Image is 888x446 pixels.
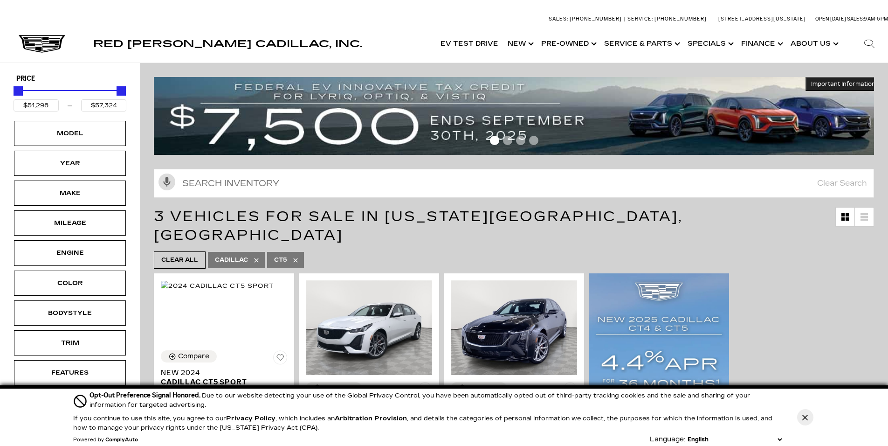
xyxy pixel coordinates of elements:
[436,25,503,63] a: EV Test Drive
[805,77,881,91] button: Important Information
[516,136,525,145] span: Go to slide 3
[154,208,683,244] span: 3 Vehicles for Sale in [US_STATE][GEOGRAPHIC_DATA], [GEOGRAPHIC_DATA]
[14,300,126,326] div: BodystyleBodystyle
[503,25,537,63] a: New
[563,382,577,400] button: Save Vehicle
[215,254,248,266] span: Cadillac
[81,99,126,111] input: Maximum
[154,169,874,198] input: Search Inventory
[811,80,875,88] span: Important Information
[161,377,280,387] span: Cadillac CT5 Sport
[93,39,362,49] a: Red [PERSON_NAME] Cadillac, Inc.
[14,181,126,206] div: MakeMake
[650,436,685,443] div: Language:
[105,437,138,443] a: ComplyAuto
[178,352,209,361] div: Compare
[154,77,881,155] img: vrp-tax-ending-august-version
[14,121,126,146] div: ModelModel
[47,368,93,378] div: Features
[158,174,175,190] svg: Click to toggle on voice search
[14,99,59,111] input: Minimum
[226,415,275,422] a: Privacy Policy
[47,248,93,258] div: Engine
[14,86,23,96] div: Minimum Price
[89,391,202,399] span: Opt-Out Preference Signal Honored .
[14,83,126,111] div: Price
[624,16,709,21] a: Service: [PHONE_NUMBER]
[685,435,784,444] select: Language Select
[47,188,93,198] div: Make
[161,368,280,377] span: New 2024
[89,390,784,410] div: Due to our website detecting your use of the Global Privacy Control, you have been automatically ...
[549,16,624,21] a: Sales: [PHONE_NUMBER]
[718,16,806,22] a: [STREET_ADDRESS][US_STATE]
[786,25,841,63] a: About Us
[14,210,126,236] div: MileageMileage
[47,128,93,139] div: Model
[503,136,512,145] span: Go to slide 2
[47,218,93,228] div: Mileage
[549,16,568,22] span: Sales:
[847,16,864,22] span: Sales:
[161,254,198,266] span: Clear All
[451,280,577,375] img: 2025 Cadillac CT5 Sport
[117,86,126,96] div: Maximum Price
[47,338,93,348] div: Trim
[47,308,93,318] div: Bodystyle
[323,384,354,392] div: Compare
[73,415,772,432] p: If you continue to use this site, you agree to our , which includes an , and details the categori...
[537,25,599,63] a: Pre-Owned
[306,382,362,394] button: Compare Vehicle
[864,16,888,22] span: 9 AM-6 PM
[335,415,407,422] strong: Arbitration Provision
[306,280,432,375] img: 2024 Cadillac CT5 Sport
[19,35,65,53] img: Cadillac Dark Logo with Cadillac White Text
[161,368,287,387] a: New 2024Cadillac CT5 Sport
[14,151,126,176] div: YearYear
[683,25,737,63] a: Specials
[654,16,707,22] span: [PHONE_NUMBER]
[490,136,499,145] span: Go to slide 1
[273,350,287,368] button: Save Vehicle
[451,382,507,394] button: Compare Vehicle
[797,409,813,425] button: Close Button
[16,75,124,83] h5: Price
[93,38,362,49] span: Red [PERSON_NAME] Cadillac, Inc.
[529,136,538,145] span: Go to slide 4
[14,240,126,265] div: EngineEngine
[274,254,287,266] span: CT5
[47,278,93,288] div: Color
[815,16,846,22] span: Open [DATE]
[14,271,126,296] div: ColorColor
[47,158,93,168] div: Year
[737,25,786,63] a: Finance
[73,437,138,443] div: Powered by
[599,25,683,63] a: Service & Parts
[468,384,499,392] div: Compare
[627,16,653,22] span: Service:
[161,350,217,362] button: Compare Vehicle
[161,281,274,291] img: 2024 Cadillac CT5 Sport
[418,382,432,400] button: Save Vehicle
[14,360,126,385] div: FeaturesFeatures
[570,16,622,22] span: [PHONE_NUMBER]
[14,330,126,355] div: TrimTrim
